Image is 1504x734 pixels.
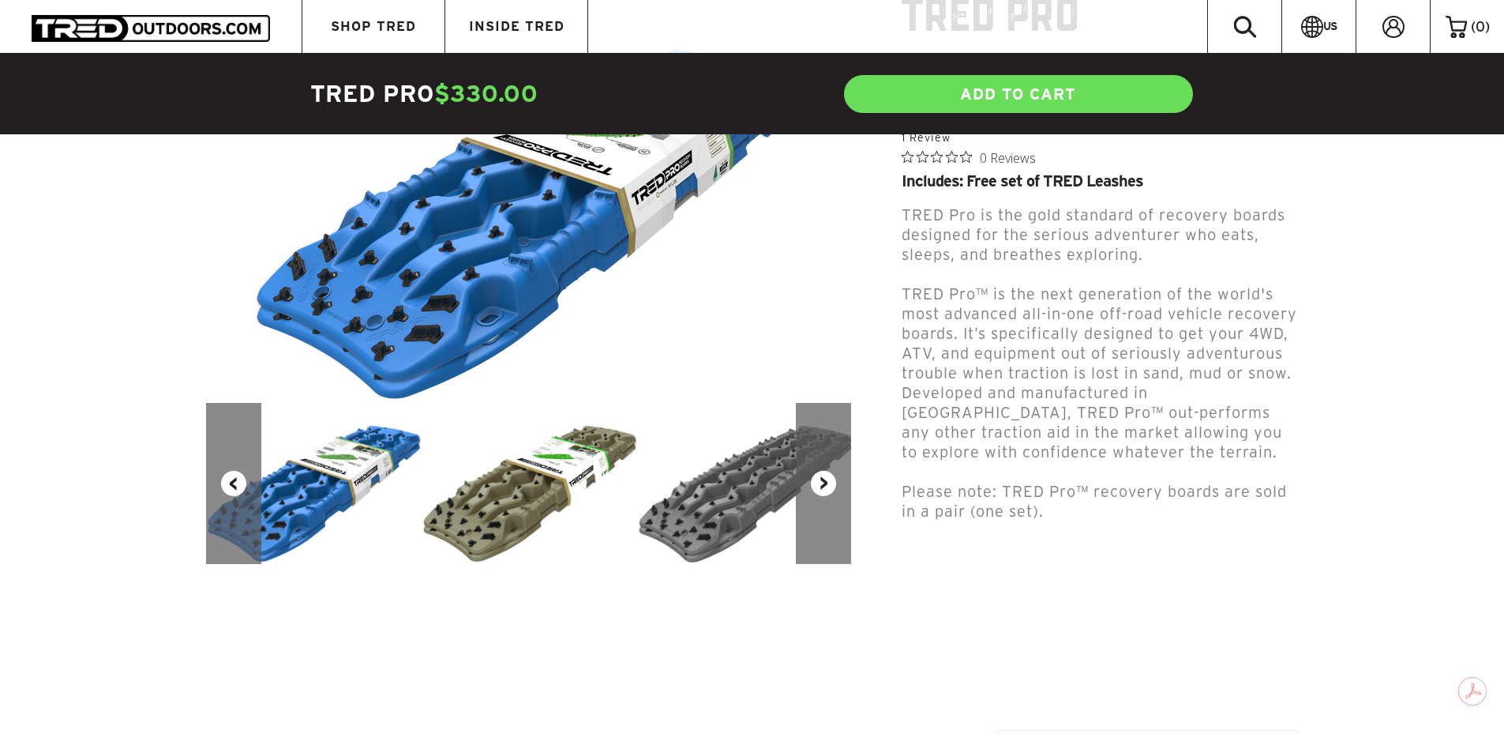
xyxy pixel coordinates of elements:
span: TRED Pro™ is the next generation of the world's most advanced all-in-one off-road vehicle recover... [902,285,1297,461]
button: Previous [206,403,261,564]
span: Please note: TRED Pro™ recovery boards are sold in a pair (one set). [902,483,1287,520]
img: TRED_Pro_ISO_MILITARYGREEN_Packaged_2048x_f0ca97be-e977-43cb-afb0-5bc8a19b50ba_300x.png [422,403,637,563]
img: TRED Outdoors America [32,15,270,41]
a: 1 reviews [902,131,951,144]
img: TRED_Pro_ISO_GREY_x2_2eb9da98-acd1-48cb-a8a2-fd40ce8cbd46_300x.png [637,403,853,564]
span: INSIDE TRED [469,20,564,33]
h4: TRED Pro [310,78,752,110]
span: 0 Reviews [980,145,1036,169]
span: 0 [1476,19,1485,34]
img: cart-icon [1446,16,1467,38]
span: SHOP TRED [331,20,416,33]
div: Includes: Free set of TRED Leashes [902,173,1298,189]
a: ADD TO CART [842,73,1195,115]
span: ( ) [1471,20,1490,34]
button: Next [796,403,851,564]
p: TRED Pro is the gold standard of recovery boards designed for the serious adventurer who eats, sl... [902,205,1298,265]
button: Rated 0 out of 5 stars from 0 reviews. Jump to reviews. [902,145,1036,169]
span: $330.00 [434,81,538,107]
img: TRED_Pro_ISO-Blue_300x.png [206,403,422,563]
